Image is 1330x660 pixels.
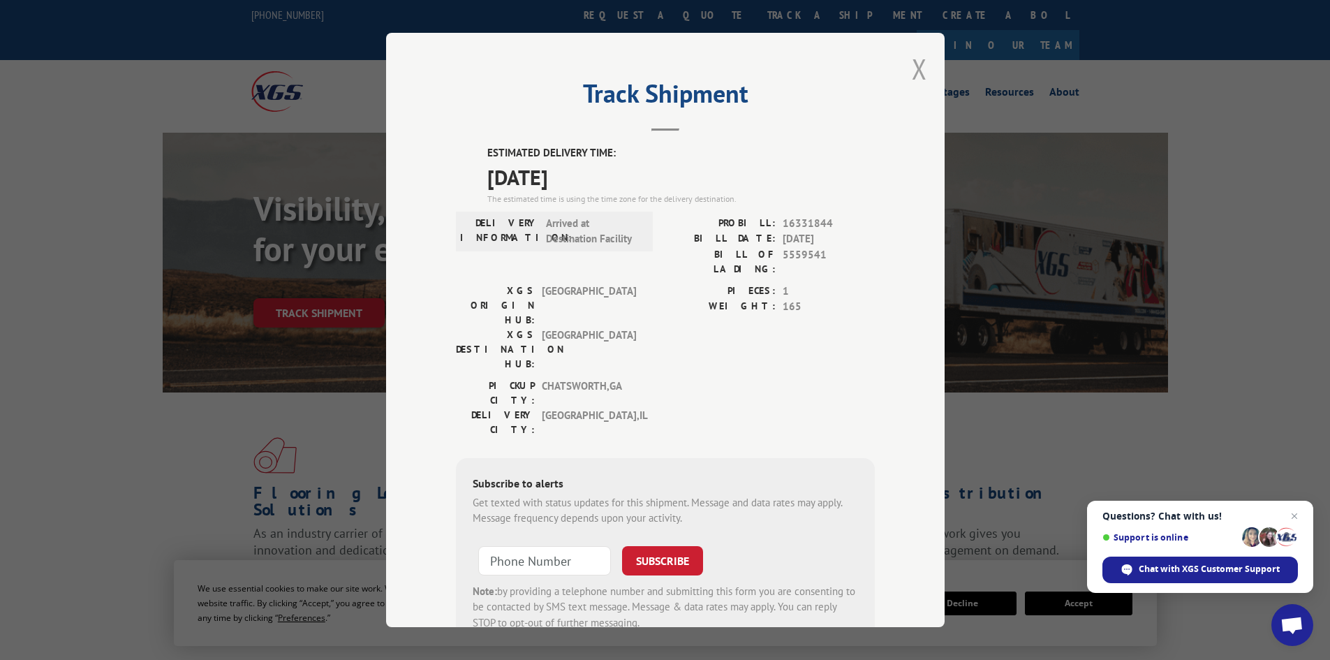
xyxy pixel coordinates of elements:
[783,299,875,315] span: 165
[473,584,858,631] div: by providing a telephone number and submitting this form you are consenting to be contacted by SM...
[665,299,776,315] label: WEIGHT:
[542,284,636,328] span: [GEOGRAPHIC_DATA]
[487,193,875,205] div: The estimated time is using the time zone for the delivery destination.
[1139,563,1280,575] span: Chat with XGS Customer Support
[912,50,927,87] button: Close modal
[546,216,640,247] span: Arrived at Destination Facility
[542,408,636,437] span: [GEOGRAPHIC_DATA] , IL
[456,284,535,328] label: XGS ORIGIN HUB:
[1271,604,1313,646] div: Open chat
[456,84,875,110] h2: Track Shipment
[783,284,875,300] span: 1
[783,216,875,232] span: 16331844
[456,408,535,437] label: DELIVERY CITY:
[1102,532,1237,543] span: Support is online
[478,546,611,575] input: Phone Number
[542,379,636,408] span: CHATSWORTH , GA
[1102,557,1298,583] div: Chat with XGS Customer Support
[665,231,776,247] label: BILL DATE:
[473,495,858,527] div: Get texted with status updates for this shipment. Message and data rates may apply. Message frequ...
[456,328,535,372] label: XGS DESTINATION HUB:
[473,585,497,598] strong: Note:
[783,231,875,247] span: [DATE]
[665,247,776,277] label: BILL OF LADING:
[487,145,875,161] label: ESTIMATED DELIVERY TIME:
[542,328,636,372] span: [GEOGRAPHIC_DATA]
[665,216,776,232] label: PROBILL:
[473,475,858,495] div: Subscribe to alerts
[665,284,776,300] label: PIECES:
[456,379,535,408] label: PICKUP CITY:
[487,161,875,193] span: [DATE]
[1102,511,1298,522] span: Questions? Chat with us!
[460,216,539,247] label: DELIVERY INFORMATION:
[622,546,703,575] button: SUBSCRIBE
[783,247,875,277] span: 5559541
[1286,508,1303,525] span: Close chat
